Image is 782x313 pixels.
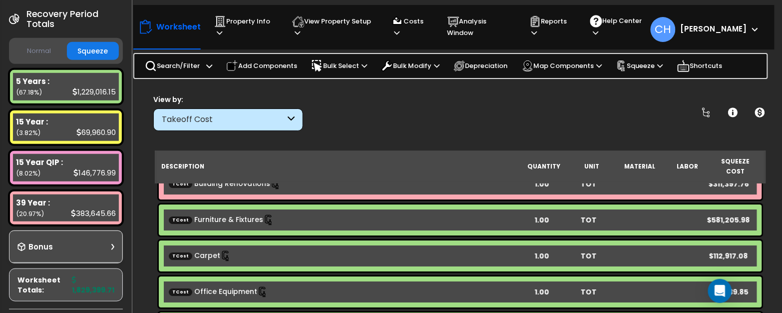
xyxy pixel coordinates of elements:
div: View by: [153,94,303,104]
p: Bulk Modify [381,60,439,72]
p: Property Info [214,15,273,38]
span: TCost [169,288,192,295]
div: 69,960.90 [76,127,116,137]
span: TCost [169,180,192,187]
div: 1.00 [519,251,565,261]
div: 146,776.99 [73,167,116,178]
div: 1,229,016.15 [72,86,116,97]
div: TOT [565,287,612,297]
p: Help Center [590,15,645,38]
small: Unit [585,162,600,170]
div: Open Intercom Messenger [708,279,732,303]
span: TCost [169,216,192,223]
a: Custom Item [169,178,281,189]
small: (67.18%) [16,88,42,96]
p: Search/Filter [145,60,200,72]
div: $32,939.85 [706,287,752,297]
small: Description [161,162,204,170]
p: View Property Setup [292,15,373,38]
small: Squeeze Cost [722,157,750,175]
b: 5 Years : [16,76,49,86]
a: Custom Item [169,250,231,261]
p: Squeeze [616,60,663,71]
div: TOT [565,179,612,189]
div: Depreciation [448,55,513,77]
span: TCost [169,252,192,259]
a: Custom Item [169,214,274,225]
p: Shortcuts [677,59,723,73]
p: Add Components [226,60,297,72]
div: Add Components [221,55,303,77]
span: Worksheet Totals: [17,275,68,295]
small: Labor [677,162,699,170]
p: Map Components [522,60,602,72]
small: Material [624,162,655,170]
div: TOT [565,215,612,225]
p: Analysis Window [447,15,510,38]
p: Bulk Select [311,60,367,72]
p: Costs [391,15,428,38]
a: Custom Item [169,286,268,297]
b: 39 Year : [16,197,50,208]
div: 1.00 [519,215,565,225]
p: Depreciation [453,60,508,72]
span: CH [651,17,676,42]
small: Quantity [528,162,561,170]
p: Reports [529,15,572,38]
button: Squeeze [67,42,118,60]
b: [PERSON_NAME] [681,23,747,34]
div: Shortcuts [672,54,728,78]
b: 1,829,399.71 [72,275,114,295]
h4: Recovery Period Totals [26,9,123,29]
div: $581,205.98 [706,215,752,225]
h3: Bonus [28,243,53,251]
div: Takeoff Cost [162,114,285,125]
div: TOT [565,251,612,261]
small: (20.97%) [16,209,44,218]
b: 15 Year : [16,116,48,127]
small: (8.02%) [16,169,40,177]
small: (3.82%) [16,128,40,137]
div: $112,917.08 [706,251,752,261]
p: Worksheet [156,20,201,33]
div: $311,397.76 [706,179,752,189]
button: Normal [13,42,64,60]
div: 1.00 [519,179,565,189]
b: 15 Year QIP : [16,157,63,167]
div: 1.00 [519,287,565,297]
div: 383,645.66 [71,208,116,218]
